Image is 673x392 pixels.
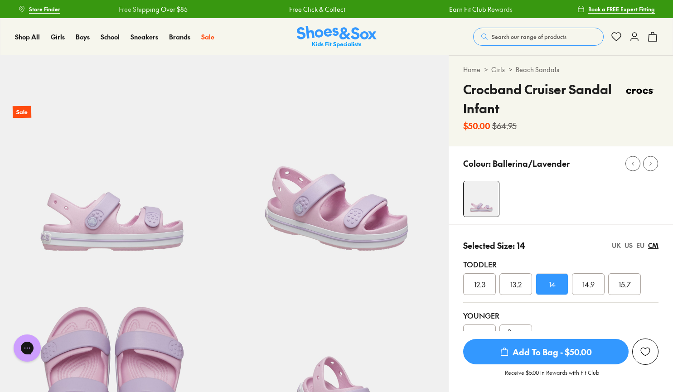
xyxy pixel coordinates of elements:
a: Free Shipping Over $85 [118,5,187,14]
a: Sneakers [131,32,158,42]
iframe: Gorgias live chat messenger [9,331,45,365]
span: Shop All [15,32,40,41]
a: Sale [201,32,214,42]
span: Girls [51,32,65,41]
span: 14.9 [582,279,595,290]
button: Search our range of products [473,28,604,46]
span: School [101,32,120,41]
span: Store Finder [29,5,60,13]
span: 12.3 [474,279,485,290]
span: Add To Bag - $50.00 [463,339,629,364]
a: Shoes & Sox [297,26,377,48]
a: Store Finder [18,1,60,17]
div: Toddler [463,259,658,270]
a: Home [463,65,480,74]
span: Bigger Sizes [508,327,524,344]
span: Boys [76,32,90,41]
p: Ballerina/Lavender [493,157,570,169]
div: EU [636,241,644,250]
p: Selected Size: 14 [463,239,525,252]
div: CM [648,241,658,250]
span: Book a FREE Expert Fitting [588,5,655,13]
span: Search our range of products [492,33,566,41]
a: Girls [491,65,505,74]
span: 14 [549,279,556,290]
a: Earn Fit Club Rewards [448,5,512,14]
span: Sneakers [131,32,158,41]
span: Brands [169,32,190,41]
span: 15.7 [619,279,631,290]
a: Shop All [15,32,40,42]
a: Brands [169,32,190,42]
span: 16.6 [474,330,485,341]
a: Girls [51,32,65,42]
a: Boys [76,32,90,42]
button: Add to Wishlist [632,339,658,365]
a: Beach Sandals [516,65,559,74]
div: US [625,241,633,250]
p: Sale [13,106,31,118]
h4: Crocband Cruiser Sandal Infant [463,80,622,118]
span: 13.2 [510,279,522,290]
button: Add To Bag - $50.00 [463,339,629,365]
a: School [101,32,120,42]
a: Free Click & Collect [288,5,344,14]
div: > > [463,65,658,74]
div: Younger [463,310,658,321]
b: $50.00 [463,120,490,132]
img: Vendor logo [622,80,658,103]
img: SNS_Logo_Responsive.svg [297,26,377,48]
span: Sale [201,32,214,41]
a: Book a FREE Expert Fitting [577,1,655,17]
p: Receive $5.00 in Rewards with Fit Club [505,368,599,385]
div: UK [612,241,621,250]
img: 5-502891_1 [224,55,449,280]
p: Colour: [463,157,491,169]
img: 4-502890_1 [464,181,499,217]
s: $64.95 [492,120,517,132]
